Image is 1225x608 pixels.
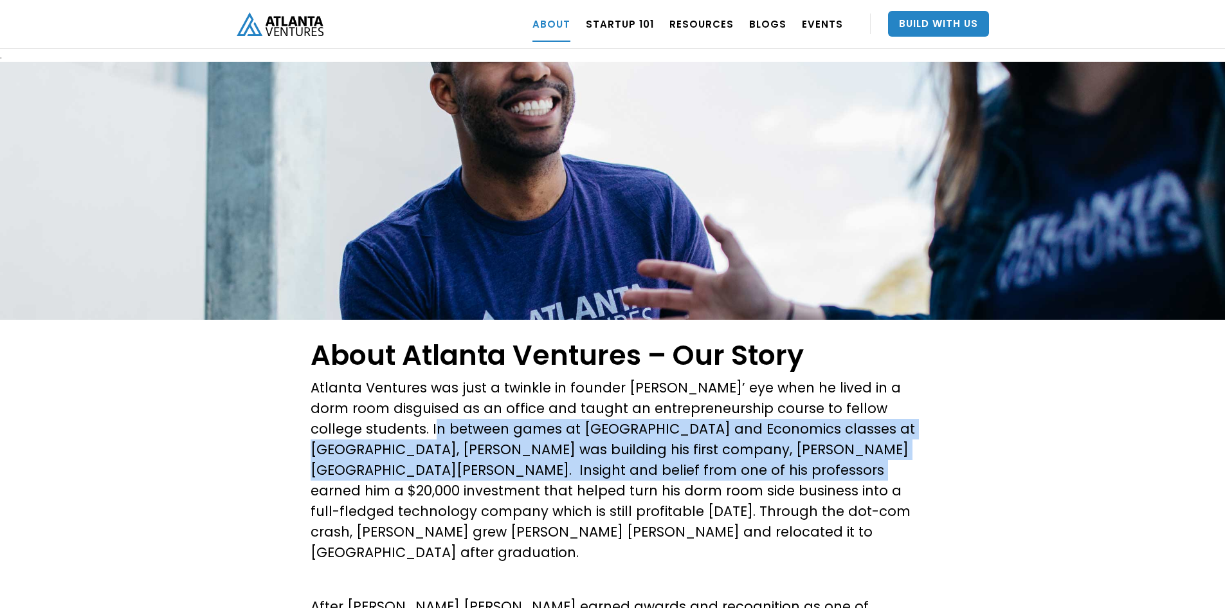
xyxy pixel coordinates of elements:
a: Build With Us [888,11,989,37]
a: EVENTS [802,6,843,42]
h1: About Atlanta Ventures – Our Story [311,339,915,371]
a: BLOGS [749,6,786,42]
a: Startup 101 [586,6,654,42]
p: Atlanta Ventures was just a twinkle in founder [PERSON_NAME]’ eye when he lived in a dorm room di... [311,378,915,563]
a: ABOUT [532,6,570,42]
a: RESOURCES [669,6,734,42]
